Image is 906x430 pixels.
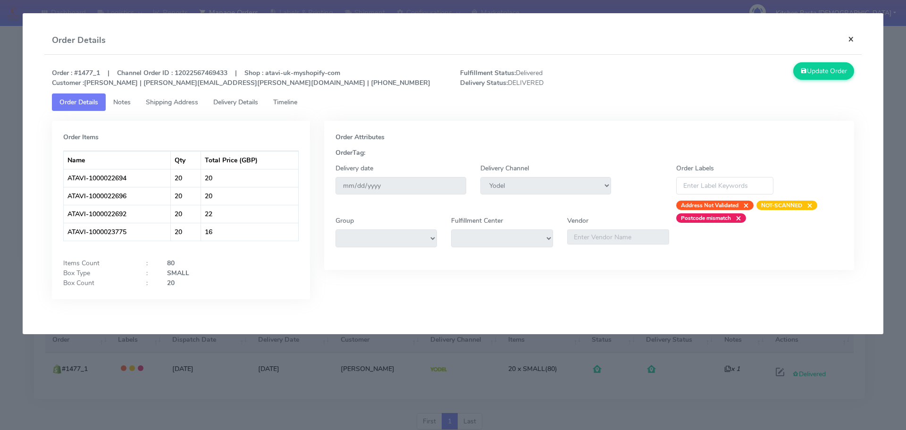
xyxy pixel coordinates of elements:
[64,223,171,241] td: ATAVI-1000023775
[731,213,741,223] span: ×
[761,202,802,209] strong: NOT-SCANNED
[793,62,855,80] button: Update Order
[52,93,855,111] ul: Tabs
[460,78,508,87] strong: Delivery Status:
[167,259,175,268] strong: 80
[451,216,503,226] label: Fulfillment Center
[336,216,354,226] label: Group
[201,151,298,169] th: Total Price (GBP)
[56,278,139,288] div: Box Count
[64,169,171,187] td: ATAVI-1000022694
[139,278,160,288] div: :
[802,201,813,210] span: ×
[56,268,139,278] div: Box Type
[64,187,171,205] td: ATAVI-1000022696
[64,151,171,169] th: Name
[336,163,373,173] label: Delivery date
[201,223,298,241] td: 16
[336,133,385,142] strong: Order Attributes
[840,26,862,51] button: Close
[171,223,201,241] td: 20
[213,98,258,107] span: Delivery Details
[171,187,201,205] td: 20
[273,98,297,107] span: Timeline
[738,201,749,210] span: ×
[56,258,139,268] div: Items Count
[171,205,201,223] td: 20
[171,169,201,187] td: 20
[171,151,201,169] th: Qty
[167,278,175,287] strong: 20
[52,78,84,87] strong: Customer :
[480,163,529,173] label: Delivery Channel
[676,163,714,173] label: Order Labels
[460,68,516,77] strong: Fulfillment Status:
[201,205,298,223] td: 22
[59,98,98,107] span: Order Details
[167,269,189,278] strong: SMALL
[113,98,131,107] span: Notes
[201,169,298,187] td: 20
[146,98,198,107] span: Shipping Address
[336,148,365,157] strong: OrderTag:
[52,34,106,47] h4: Order Details
[64,205,171,223] td: ATAVI-1000022692
[676,177,773,194] input: Enter Label Keywords
[567,229,669,245] input: Enter Vendor Name
[453,68,657,88] span: Delivered DELIVERED
[681,214,731,222] strong: Postcode mismatch
[52,68,430,87] strong: Order : #1477_1 | Channel Order ID : 12022567469433 | Shop : atavi-uk-myshopify-com [PERSON_NAME]...
[139,268,160,278] div: :
[139,258,160,268] div: :
[681,202,738,209] strong: Address Not Validated
[567,216,588,226] label: Vendor
[201,187,298,205] td: 20
[63,133,99,142] strong: Order Items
